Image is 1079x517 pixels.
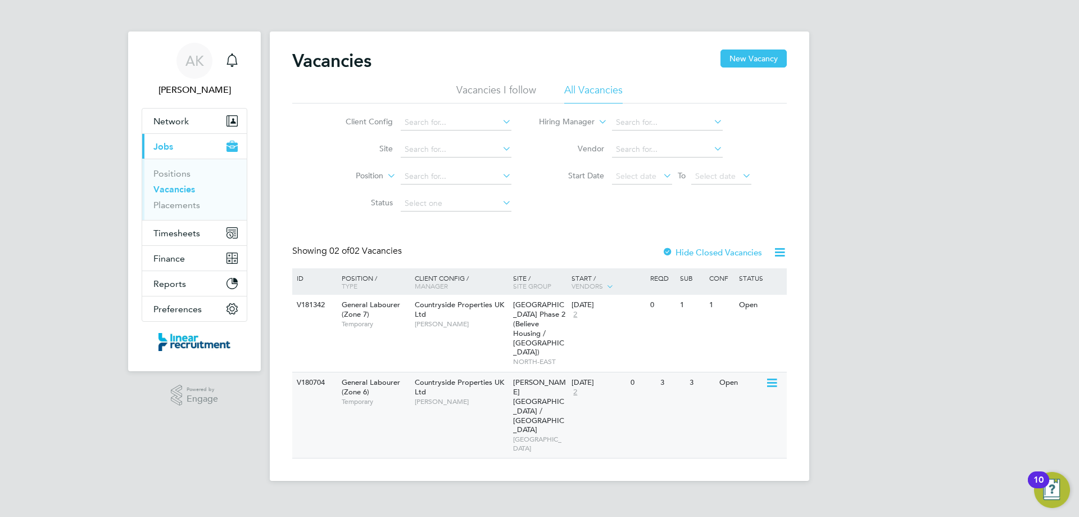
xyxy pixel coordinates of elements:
[142,271,247,296] button: Reports
[153,200,200,210] a: Placements
[292,245,404,257] div: Showing
[158,333,230,351] img: linearrecruitment-logo-retina.png
[612,115,723,131] input: Search for...
[185,53,204,68] span: AK
[572,378,625,388] div: [DATE]
[539,170,604,181] label: Start Date
[662,247,762,258] label: Hide Closed Vacancies
[412,268,510,295] div: Client Config /
[142,134,247,159] button: Jobs
[717,372,765,393] div: Open
[736,268,785,287] div: Status
[153,184,195,195] a: Vacancies
[153,253,185,264] span: Finance
[677,268,706,287] div: Sub
[616,171,656,181] span: Select date
[142,109,247,133] button: Network
[294,295,333,316] div: V181342
[342,300,400,319] span: General Labourer (Zone 7)
[153,304,202,314] span: Preferences
[342,281,357,290] span: Type
[513,357,566,366] span: NORTH-EAST
[415,320,507,329] span: [PERSON_NAME]
[153,228,200,239] span: Timesheets
[142,221,247,245] button: Timesheets
[142,159,247,220] div: Jobs
[294,268,333,287] div: ID
[572,300,645,310] div: [DATE]
[401,115,511,131] input: Search for...
[572,388,579,397] span: 2
[329,245,402,257] span: 02 Vacancies
[564,83,623,104] li: All Vacancies
[142,43,247,97] a: AK[PERSON_NAME]
[572,281,603,290] span: Vendors
[1033,480,1044,494] div: 10
[513,281,551,290] span: Site Group
[128,32,261,371] nav: Main navigation
[153,278,186,289] span: Reports
[153,116,189,127] span: Network
[569,268,647,296] div: Start /
[513,435,566,452] span: [GEOGRAPHIC_DATA]
[647,268,677,287] div: Reqd
[647,295,677,316] div: 0
[171,385,219,406] a: Powered byEngage
[720,50,787,68] button: New Vacancy
[342,320,409,329] span: Temporary
[329,245,350,257] span: 02 of
[415,377,504,397] span: Countryside Properties UK Ltd
[677,295,706,316] div: 1
[401,142,511,158] input: Search for...
[153,168,191,179] a: Positions
[572,310,579,320] span: 2
[415,397,507,406] span: [PERSON_NAME]
[456,83,536,104] li: Vacancies I follow
[530,116,595,128] label: Hiring Manager
[401,196,511,212] input: Select one
[415,300,504,319] span: Countryside Properties UK Ltd
[153,141,173,152] span: Jobs
[342,397,409,406] span: Temporary
[1034,472,1070,508] button: Open Resource Center, 10 new notifications
[142,83,247,97] span: Ashley Kelly
[695,171,736,181] span: Select date
[142,333,247,351] a: Go to home page
[674,168,689,183] span: To
[142,246,247,271] button: Finance
[342,377,400,397] span: General Labourer (Zone 6)
[612,142,723,158] input: Search for...
[539,143,604,154] label: Vendor
[187,394,218,404] span: Engage
[328,197,393,208] label: Status
[187,385,218,394] span: Powered by
[328,143,393,154] label: Site
[513,377,566,434] span: [PERSON_NAME][GEOGRAPHIC_DATA] / [GEOGRAPHIC_DATA]
[736,295,785,316] div: Open
[706,295,736,316] div: 1
[513,300,565,357] span: [GEOGRAPHIC_DATA] Phase 2 (Believe Housing / [GEOGRAPHIC_DATA])
[328,116,393,127] label: Client Config
[706,268,736,287] div: Conf
[294,372,333,393] div: V180704
[142,296,247,321] button: Preferences
[319,170,383,182] label: Position
[658,372,687,393] div: 3
[333,268,412,295] div: Position /
[415,281,448,290] span: Manager
[628,372,657,393] div: 0
[687,372,716,393] div: 3
[510,268,569,295] div: Site /
[292,50,371,72] h2: Vacancies
[401,169,511,185] input: Search for...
